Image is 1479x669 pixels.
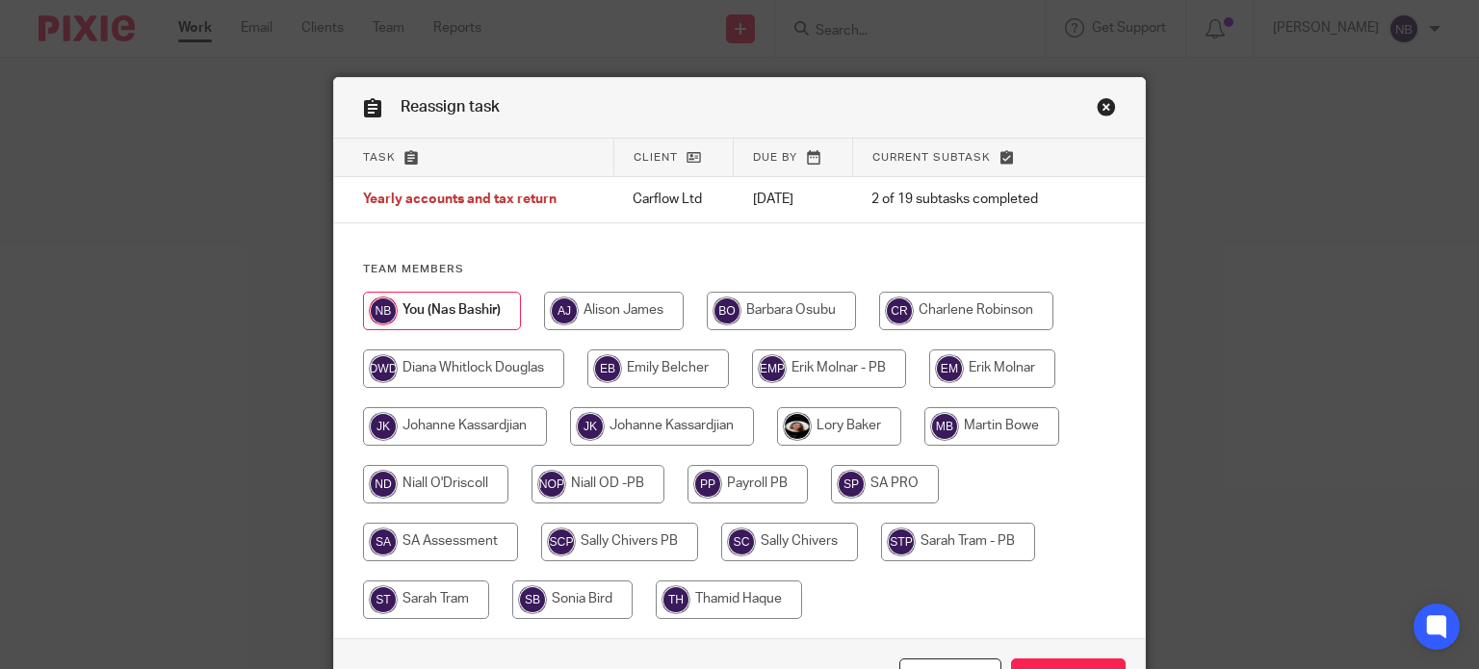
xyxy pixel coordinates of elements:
[872,152,991,163] span: Current subtask
[363,152,396,163] span: Task
[753,152,797,163] span: Due by
[633,190,714,209] p: Carflow Ltd
[1097,97,1116,123] a: Close this dialog window
[363,193,557,207] span: Yearly accounts and tax return
[401,99,500,115] span: Reassign task
[852,177,1080,223] td: 2 of 19 subtasks completed
[753,190,834,209] p: [DATE]
[363,262,1117,277] h4: Team members
[634,152,678,163] span: Client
